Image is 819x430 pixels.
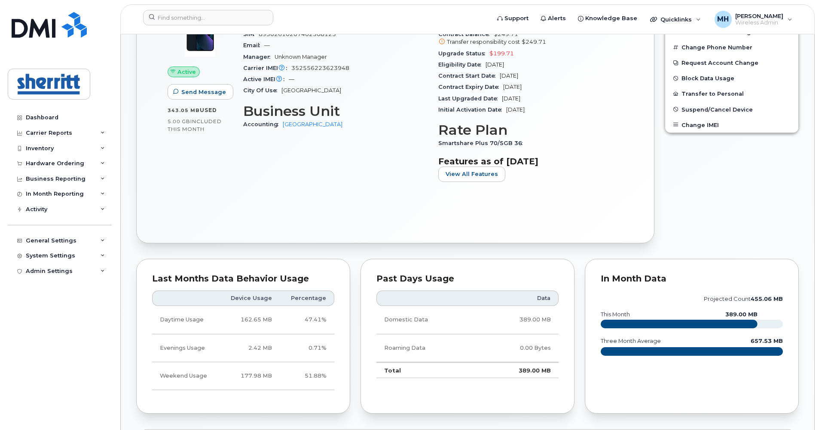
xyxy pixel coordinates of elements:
[152,275,334,283] div: Last Months Data Behavior Usage
[665,39,798,55] button: Change Phone Number
[681,29,751,35] span: Enable Call Forwarding
[438,106,506,113] span: Initial Activation Date
[438,156,623,167] h3: Features as of [DATE]
[548,14,566,23] span: Alerts
[735,19,783,26] span: Wireless Admin
[438,31,623,46] span: $249.71
[243,121,283,127] span: Accounting
[264,42,270,48] span: —
[376,306,477,334] td: Domestic Data
[506,106,525,113] span: [DATE]
[477,334,559,362] td: 0.00 Bytes
[168,118,190,124] span: 5.00 GB
[243,54,275,60] span: Manager
[489,50,514,57] span: $199.71
[751,338,783,344] text: 657.53 MB
[168,118,222,132] span: included this month
[152,362,219,390] td: Weekend Usage
[438,167,505,182] button: View All Features
[665,102,798,117] button: Suspend/Cancel Device
[585,14,637,23] span: Knowledge Base
[447,39,520,45] span: Transfer responsibility cost
[243,42,264,48] span: Email
[725,311,758,318] text: 389.00 MB
[438,50,489,57] span: Upgrade Status
[219,334,280,362] td: 2.42 MB
[503,84,522,90] span: [DATE]
[280,291,334,306] th: Percentage
[243,87,281,94] span: City Of Use
[704,296,783,302] text: projected count
[502,95,520,102] span: [DATE]
[168,107,200,113] span: 343.05 MB
[181,88,226,96] span: Send Message
[376,275,559,283] div: Past Days Usage
[200,107,217,113] span: used
[177,68,196,76] span: Active
[438,95,502,102] span: Last Upgraded Date
[438,61,486,68] span: Eligibility Date
[281,87,341,94] span: [GEOGRAPHIC_DATA]
[152,362,334,390] tr: Friday from 6:00pm to Monday 8:00am
[243,103,428,119] h3: Business Unit
[291,65,349,71] span: 352556223623948
[280,306,334,334] td: 47.41%
[438,140,527,146] span: Smartshare Plus 70/5GB 36
[572,10,643,27] a: Knowledge Base
[243,76,289,82] span: Active IMEI
[477,291,559,306] th: Data
[660,16,692,23] span: Quicklinks
[280,334,334,362] td: 0.71%
[717,14,729,24] span: MH
[600,311,630,318] text: this month
[275,54,327,60] span: Unknown Manager
[283,121,342,127] a: [GEOGRAPHIC_DATA]
[477,362,559,379] td: 389.00 MB
[243,65,291,71] span: Carrier IMEI
[152,306,219,334] td: Daytime Usage
[152,334,334,362] tr: Weekdays from 6:00pm to 8:00am
[376,334,477,362] td: Roaming Data
[376,362,477,379] td: Total
[486,61,504,68] span: [DATE]
[438,73,500,79] span: Contract Start Date
[600,338,661,344] text: three month average
[681,106,753,112] span: Suspend/Cancel Device
[665,70,798,86] button: Block Data Usage
[735,12,783,19] span: [PERSON_NAME]
[438,84,503,90] span: Contract Expiry Date
[601,275,783,283] div: In Month Data
[219,306,280,334] td: 162.65 MB
[477,306,559,334] td: 389.00 MB
[535,10,572,27] a: Alerts
[522,39,546,45] span: $249.71
[143,10,273,25] input: Find something...
[644,11,707,28] div: Quicklinks
[168,84,233,100] button: Send Message
[504,14,529,23] span: Support
[446,170,498,178] span: View All Features
[280,362,334,390] td: 51.88%
[219,291,280,306] th: Device Usage
[219,362,280,390] td: 177.98 MB
[491,10,535,27] a: Support
[152,334,219,362] td: Evenings Usage
[500,73,518,79] span: [DATE]
[665,55,798,70] button: Request Account Change
[438,122,623,138] h3: Rate Plan
[751,296,783,302] tspan: 455.06 MB
[709,11,798,28] div: Mohamed Hirey
[665,117,798,133] button: Change IMEI
[289,76,294,82] span: —
[665,86,798,101] button: Transfer to Personal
